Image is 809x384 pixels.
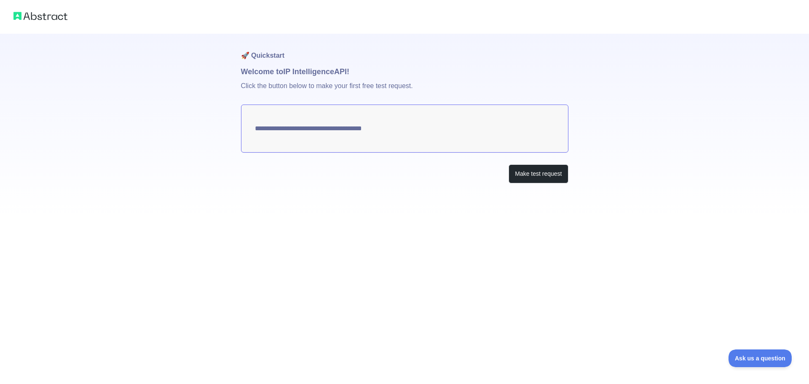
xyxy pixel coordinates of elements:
h1: 🚀 Quickstart [241,34,568,66]
p: Click the button below to make your first free test request. [241,78,568,105]
iframe: Toggle Customer Support [729,349,792,367]
img: Abstract logo [13,10,67,22]
h1: Welcome to IP Intelligence API! [241,66,568,78]
button: Make test request [509,164,568,183]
